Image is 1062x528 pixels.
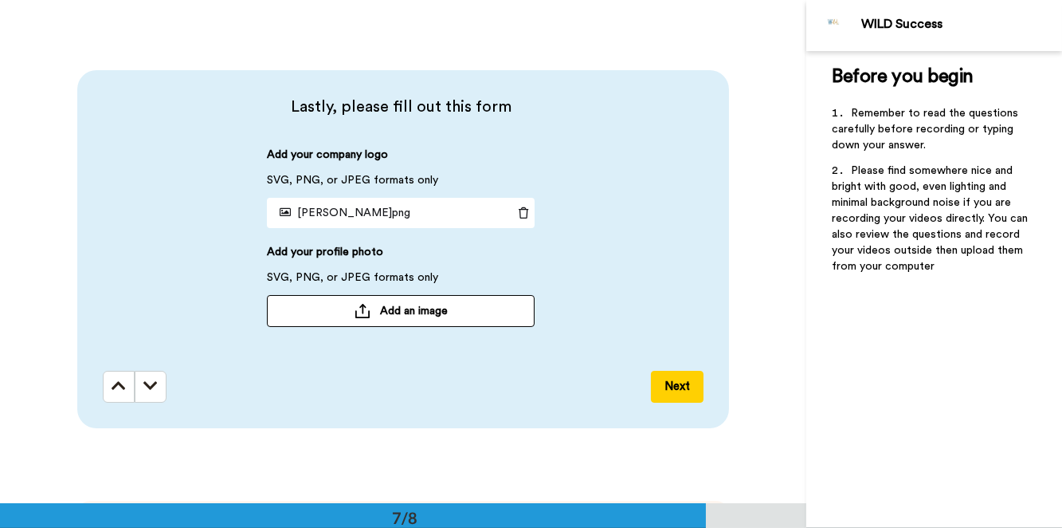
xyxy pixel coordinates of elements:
[861,17,1061,32] div: WILD Success
[267,147,388,172] span: Add your company logo
[103,96,699,118] span: Lastly, please fill out this form
[267,295,535,327] button: Add an image
[380,303,448,319] span: Add an image
[267,270,438,295] span: SVG, PNG, or JPEG formats only
[832,108,1021,151] span: Remember to read the questions carefully before recording or typing down your answer.
[832,67,973,86] span: Before you begin
[651,371,703,403] button: Next
[267,244,383,270] span: Add your profile photo
[832,165,1031,272] span: Please find somewhere nice and bright with good, even lighting and minimal background noise if yo...
[273,207,410,219] span: [PERSON_NAME]png
[267,172,438,198] span: SVG, PNG, or JPEG formats only
[815,6,853,45] img: Profile Image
